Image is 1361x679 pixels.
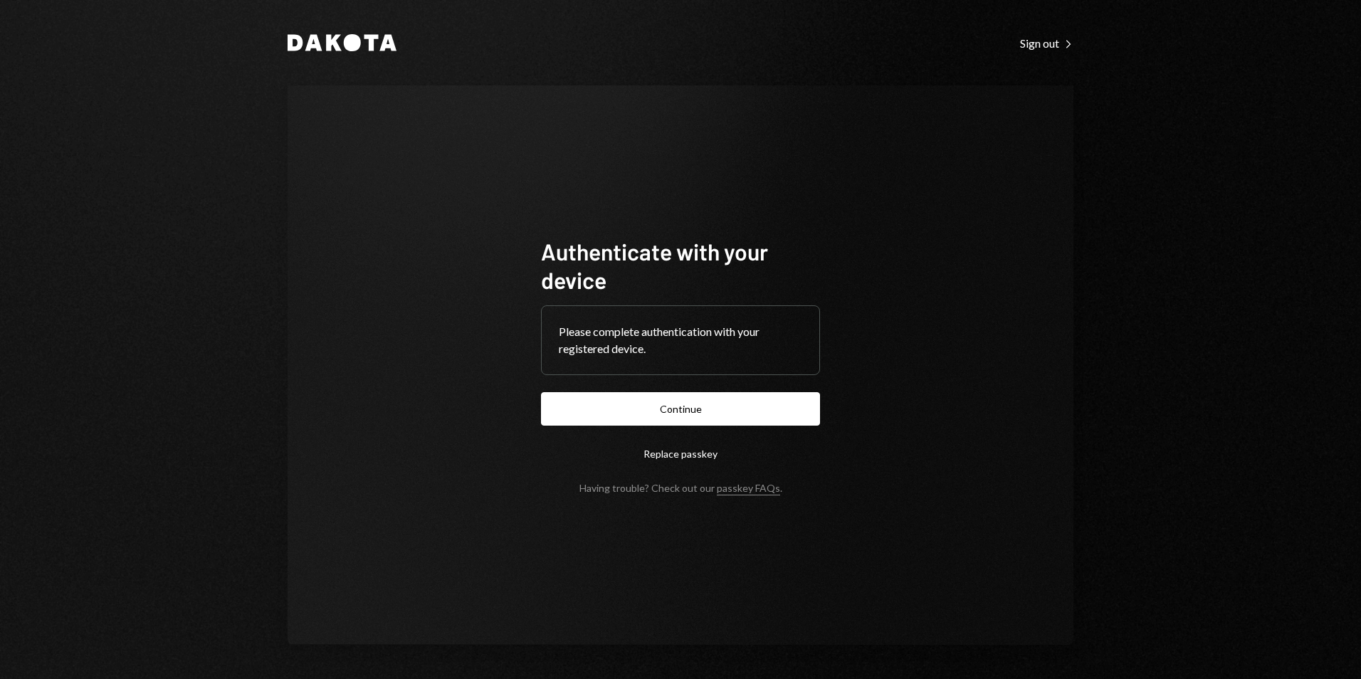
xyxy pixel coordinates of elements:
[1020,36,1073,51] div: Sign out
[579,482,782,494] div: Having trouble? Check out our .
[559,323,802,357] div: Please complete authentication with your registered device.
[541,437,820,470] button: Replace passkey
[717,482,780,495] a: passkey FAQs
[1020,35,1073,51] a: Sign out
[541,392,820,426] button: Continue
[541,237,820,294] h1: Authenticate with your device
